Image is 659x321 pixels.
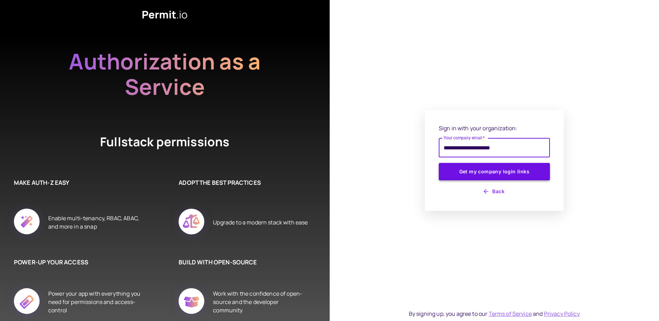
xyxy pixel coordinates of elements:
[14,258,144,267] h6: POWER-UP YOUR ACCESS
[213,201,308,244] div: Upgrade to a modern stack with ease
[439,163,550,180] button: Get my company login links
[179,178,308,187] h6: ADOPT THE BEST PRACTICES
[444,135,485,141] label: Your company email
[489,310,532,318] a: Terms of Service
[74,133,255,150] h4: Fullstack permissions
[14,178,144,187] h6: MAKE AUTH-Z EASY
[544,310,580,318] a: Privacy Policy
[409,310,580,318] div: By signing up, you agree to our and
[47,49,283,99] h2: Authorization as a Service
[48,201,144,244] div: Enable multi-tenancy, RBAC, ABAC, and more in a snap
[179,258,308,267] h6: BUILD WITH OPEN-SOURCE
[439,186,550,197] button: Back
[439,124,550,132] p: Sign in with your organization:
